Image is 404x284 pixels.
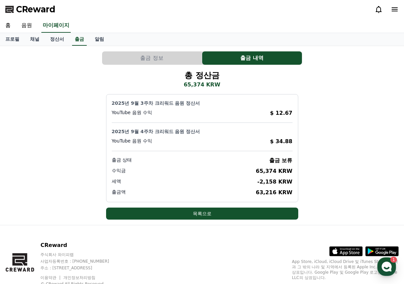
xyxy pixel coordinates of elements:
p: 사업자등록번호 : [PHONE_NUMBER] [40,259,122,264]
a: 설정 [86,212,128,228]
a: CReward [5,4,55,15]
span: 대화 [61,222,69,227]
p: -2,158 KRW [257,178,292,186]
span: 설정 [103,222,111,227]
p: 2025년 9월 3주차 크리워드 음원 정산서 [112,100,293,106]
p: 63,216 KRW [256,189,293,197]
p: 65,374 KRW [256,167,293,175]
a: 알림 [89,33,109,46]
p: YouTube 음원 수익 [112,109,152,117]
a: 1대화 [44,212,86,228]
a: 이용약관 [40,275,61,280]
span: 홈 [21,222,25,227]
a: 마이페이지 [41,19,71,33]
a: 정산서 [45,33,69,46]
p: 출금 보류 [269,157,293,165]
p: 수익금 [112,167,126,175]
button: 목록으로 [106,208,298,220]
p: 출금액 [112,189,126,197]
p: App Store, iCloud, iCloud Drive 및 iTunes Store는 미국과 그 밖의 나라 및 지역에서 등록된 Apple Inc.의 서비스 상표입니다. Goo... [292,259,399,280]
p: CReward [40,241,122,249]
span: CReward [16,4,55,15]
a: 음원 [16,19,37,33]
p: 주소 : [STREET_ADDRESS] [40,265,122,271]
a: 채널 [25,33,45,46]
a: 홈 [2,212,44,228]
p: YouTube 음원 수익 [112,137,152,146]
p: 세액 [112,178,121,186]
h2: 총 정산금 [184,70,221,81]
p: 주식회사 와이피랩 [40,252,122,257]
button: 출금 정보 [102,51,202,65]
a: 개인정보처리방침 [63,275,95,280]
p: 2025년 9월 4주차 크리워드 음원 정산서 [112,128,293,135]
span: 1 [68,211,70,217]
p: 출금 상태 [112,157,132,165]
a: 출금 [72,33,87,46]
button: 출금 내역 [202,51,302,65]
p: $ 34.88 [270,137,292,146]
p: $ 12.67 [270,109,292,117]
p: 65,374 KRW [184,81,221,89]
